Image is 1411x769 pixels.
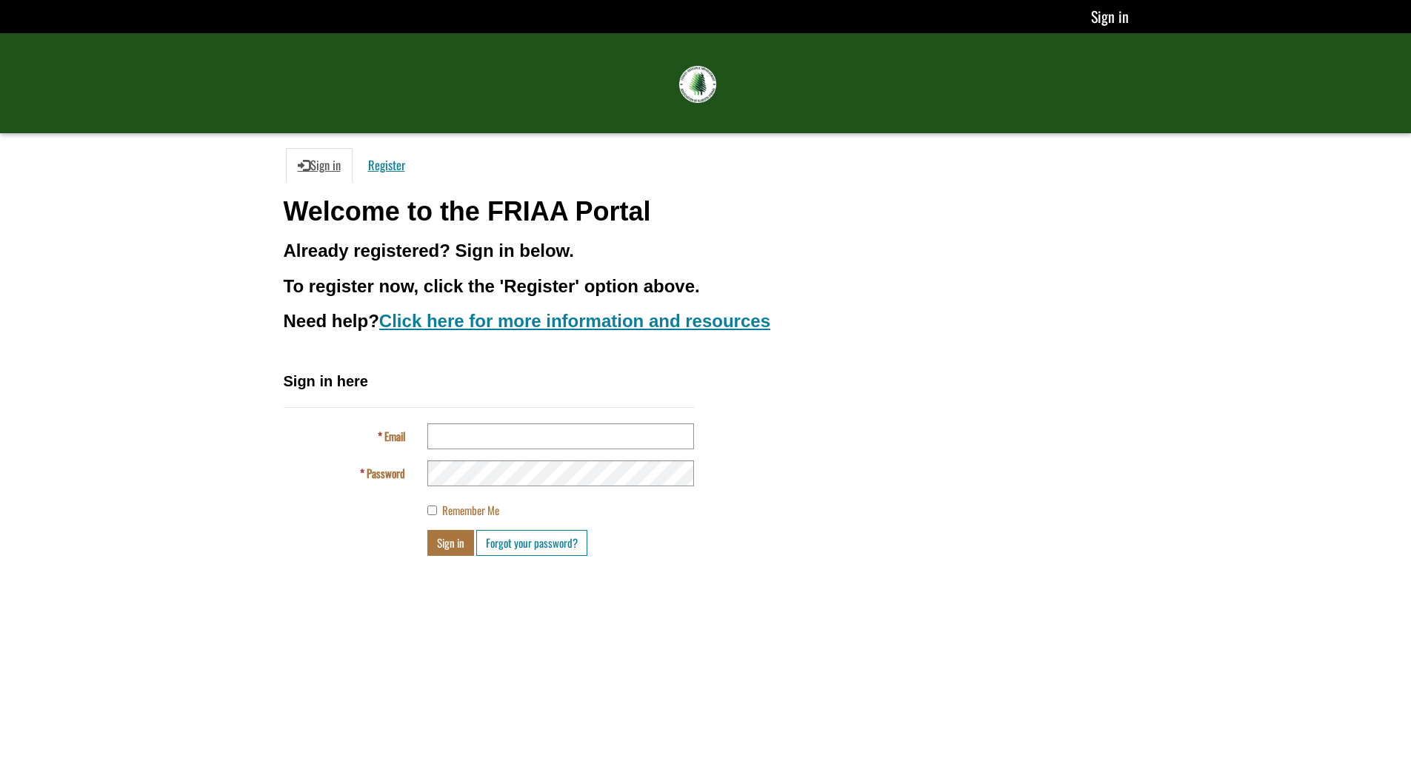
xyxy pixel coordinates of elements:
h1: Welcome to the FRIAA Portal [284,197,1128,226]
a: Sign in [1091,5,1129,27]
a: Forgot your password? [476,530,587,556]
h3: To register now, click the 'Register' option above. [284,277,1128,296]
h3: Need help? [284,312,1128,331]
h3: Already registered? Sign in below. [284,241,1128,261]
span: Email [384,428,405,444]
span: Password [367,465,405,481]
a: Register [356,148,417,182]
button: Sign in [427,530,474,556]
span: Sign in here [284,373,368,389]
a: Sign in [286,148,353,182]
img: FRIAA Submissions Portal [679,66,716,103]
a: Click here for more information and resources [379,311,770,331]
span: Remember Me [442,502,499,518]
input: Remember Me [427,506,437,515]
